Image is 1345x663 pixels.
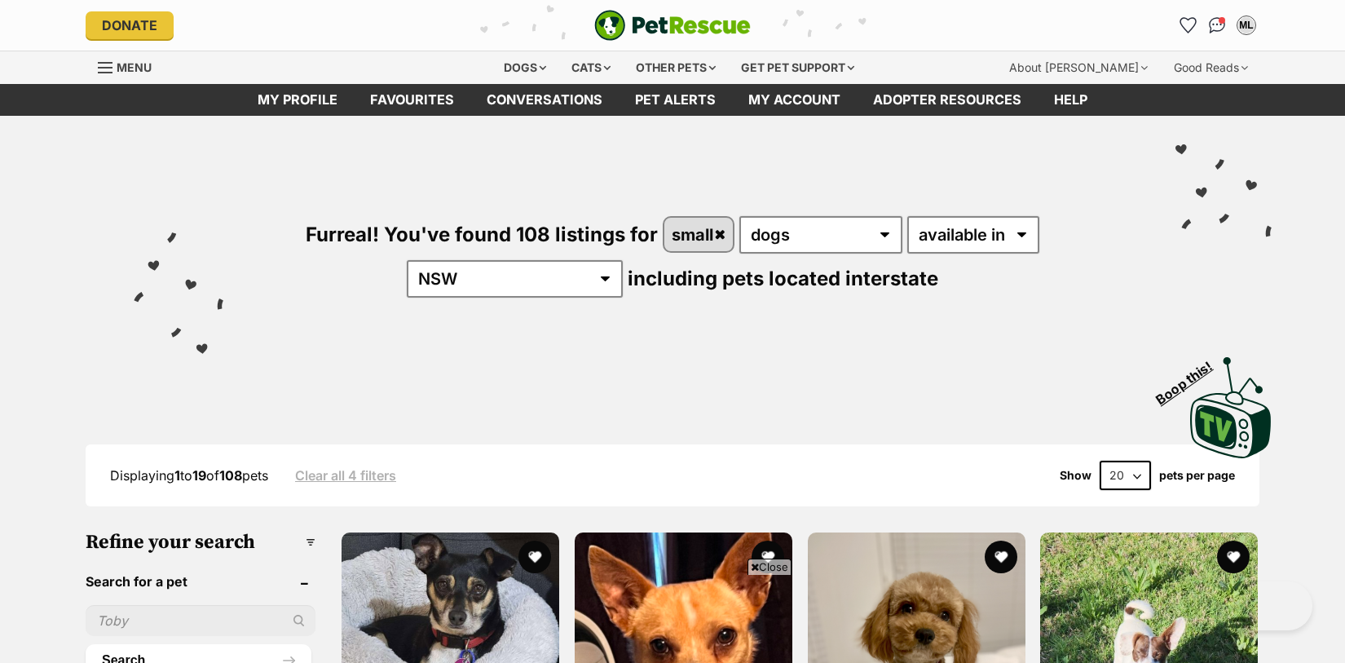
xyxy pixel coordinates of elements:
h3: Refine your search [86,531,315,554]
button: favourite [984,541,1016,573]
ul: Account quick links [1175,12,1259,38]
a: Conversations [1204,12,1230,38]
a: Help [1038,84,1104,116]
span: Displaying to of pets [110,467,268,484]
a: Favourites [354,84,470,116]
span: including pets located interstate [628,267,938,290]
label: pets per page [1159,469,1235,482]
img: logo-e224e6f780fb5917bec1dbf3a21bbac754714ae5b6737aabdf751b685950b380.svg [594,10,751,41]
span: Menu [117,60,152,74]
button: My account [1233,12,1259,38]
a: Boop this! [1190,343,1272,462]
a: My account [732,84,857,116]
strong: 108 [219,467,242,484]
input: Toby [86,605,315,636]
span: Furreal! You've found 108 listings for [306,223,658,246]
img: chat-41dd97257d64d25036548639549fe6c8038ab92f7586957e7f3b1b290dea8141.svg [1209,17,1226,33]
div: Cats [560,51,622,84]
a: Menu [98,51,163,81]
button: favourite [1217,541,1250,573]
a: Pet alerts [619,84,732,116]
a: PetRescue [594,10,751,41]
a: Adopter resources [857,84,1038,116]
img: PetRescue TV logo [1190,357,1272,458]
iframe: Advertisement [376,581,969,655]
header: Search for a pet [86,574,315,589]
span: Boop this! [1153,348,1228,407]
span: Show [1060,469,1091,482]
div: Other pets [624,51,727,84]
iframe: Help Scout Beacon - Open [1227,581,1312,630]
button: favourite [752,541,784,573]
div: Good Reads [1162,51,1259,84]
div: ML [1238,17,1255,33]
strong: 1 [174,467,180,484]
a: Donate [86,11,174,39]
a: small [664,218,734,251]
span: Close [747,559,792,575]
div: Get pet support [730,51,866,84]
a: My profile [241,84,354,116]
strong: 19 [192,467,206,484]
div: Dogs [492,51,558,84]
button: favourite [518,541,551,573]
a: Clear all 4 filters [295,468,396,483]
div: About [PERSON_NAME] [998,51,1159,84]
a: conversations [470,84,619,116]
a: Favourites [1175,12,1201,38]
